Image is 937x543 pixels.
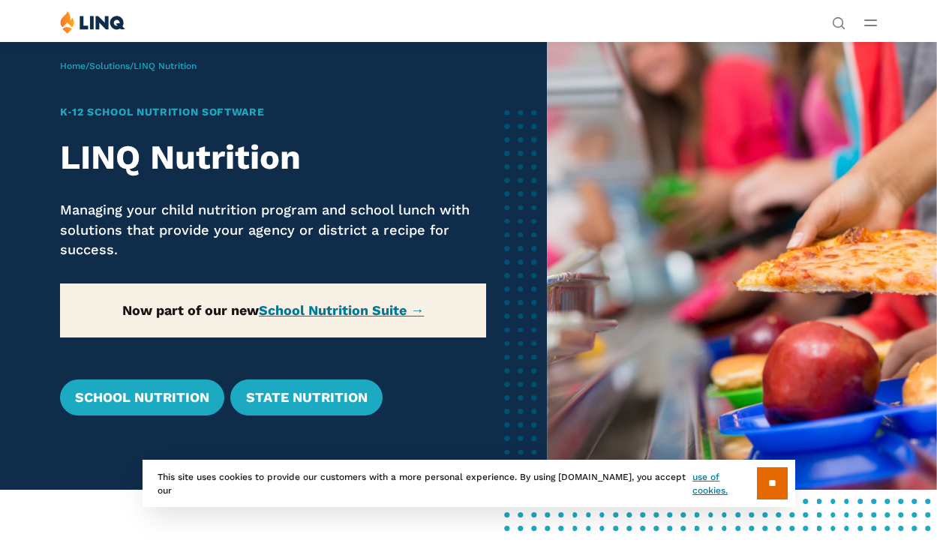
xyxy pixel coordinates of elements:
div: This site uses cookies to provide our customers with a more personal experience. By using [DOMAIN... [143,460,795,507]
a: School Nutrition [60,379,224,415]
nav: Utility Navigation [832,10,845,28]
p: Managing your child nutrition program and school lunch with solutions that provide your agency or... [60,200,487,259]
h1: K‑12 School Nutrition Software [60,104,487,120]
span: LINQ Nutrition [134,61,197,71]
a: School Nutrition Suite → [259,302,424,318]
a: Home [60,61,86,71]
a: use of cookies. [692,470,756,497]
span: / / [60,61,197,71]
strong: LINQ Nutrition [60,137,301,177]
button: Open Main Menu [864,14,877,31]
img: LINQ | K‑12 Software [60,10,125,34]
img: Nutrition Overview Banner [547,41,937,490]
button: Open Search Bar [832,15,845,28]
strong: Now part of our new [122,302,424,318]
a: State Nutrition [230,379,382,415]
a: Solutions [89,61,130,71]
